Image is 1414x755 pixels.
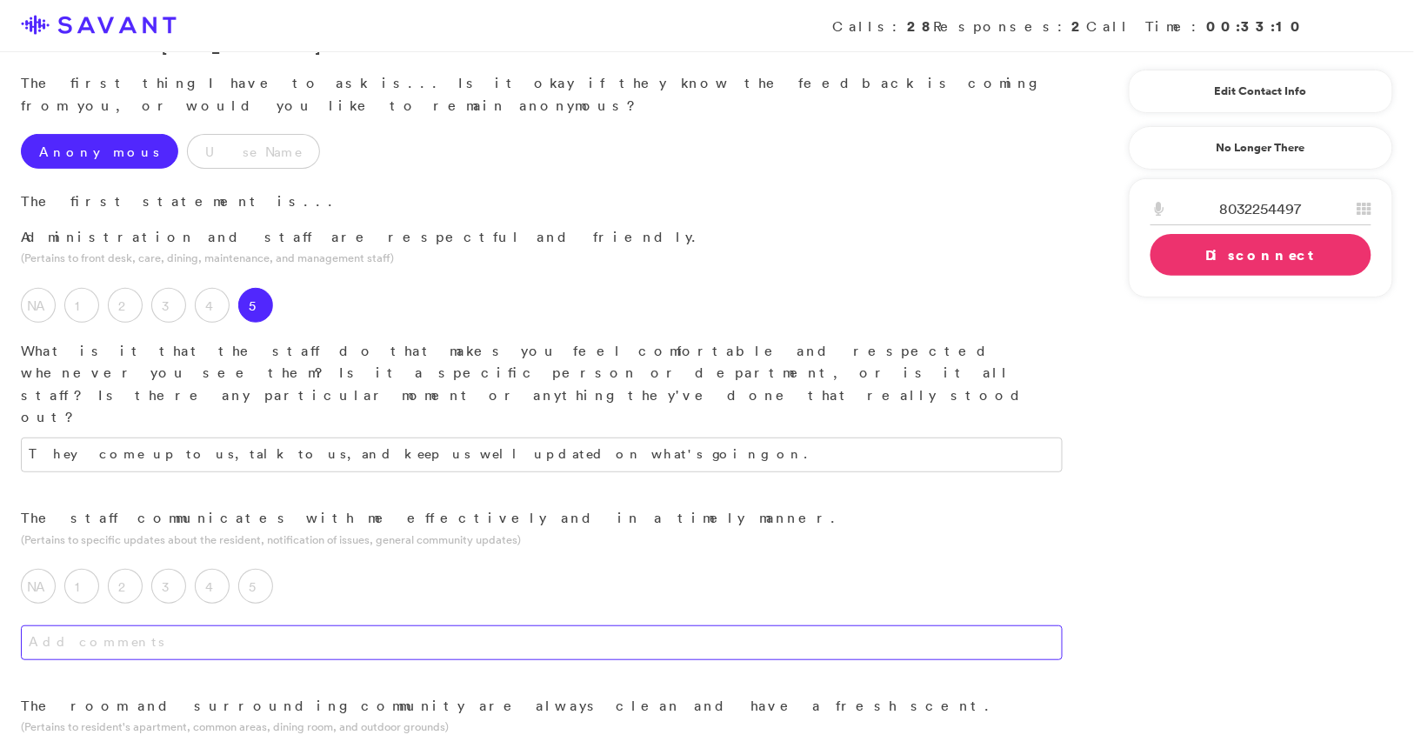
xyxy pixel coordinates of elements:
[907,17,933,36] strong: 28
[21,569,56,604] label: NA
[21,718,1063,735] p: (Pertains to resident's apartment, common areas, dining room, and outdoor grounds)
[64,569,99,604] label: 1
[1151,77,1371,105] a: Edit Contact Info
[21,340,1063,429] p: What is it that the staff do that makes you feel comfortable and respected whenever you see them?...
[1151,234,1371,276] a: Disconnect
[195,288,230,323] label: 4
[21,134,178,169] label: Anonymous
[21,288,56,323] label: NA
[21,190,1063,213] p: The first statement is...
[21,507,1063,530] p: The staff communicates with me effectively and in a timely manner.
[64,288,99,323] label: 1
[108,569,143,604] label: 2
[21,531,1063,548] p: (Pertains to specific updates about the resident, notification of issues, general community updates)
[151,288,186,323] label: 3
[21,250,1063,266] p: (Pertains to front desk, care, dining, maintenance, and management staff)
[238,569,273,604] label: 5
[151,569,186,604] label: 3
[1072,17,1087,36] strong: 2
[187,134,320,169] label: Use Name
[21,695,1063,718] p: The room and surrounding community are always clean and have a fresh scent.
[238,288,273,323] label: 5
[21,226,1063,249] p: Administration and staff are respectful and friendly.
[195,569,230,604] label: 4
[1129,126,1393,170] a: No Longer There
[108,288,143,323] label: 2
[1207,17,1306,36] strong: 00:33:10
[21,72,1063,117] p: The first thing I have to ask is... Is it okay if they know the feedback is coming from you, or w...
